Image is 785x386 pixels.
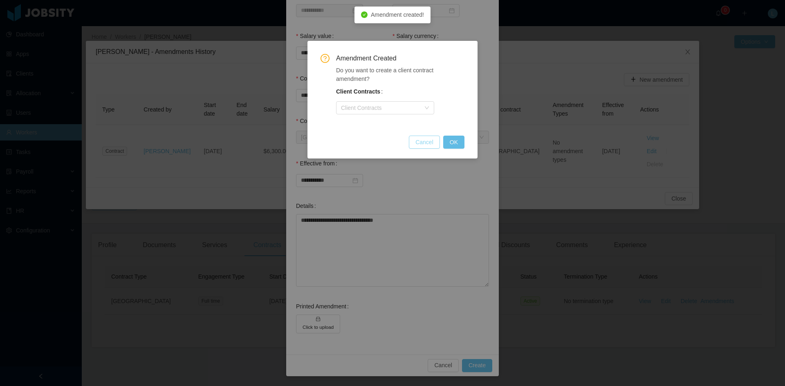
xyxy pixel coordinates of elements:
i: icon: question-circle [321,54,330,63]
i: icon: down [424,105,429,111]
span: Do you want to create a client contract amendment? [336,67,433,82]
div: Client Contracts [341,104,420,112]
button: OK [443,136,464,149]
b: Client Contracts [336,88,380,95]
i: icon: check-circle [361,11,368,18]
span: Amendment created! [371,11,424,18]
span: Amendment Created [336,54,464,63]
button: Cancel [409,136,440,149]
